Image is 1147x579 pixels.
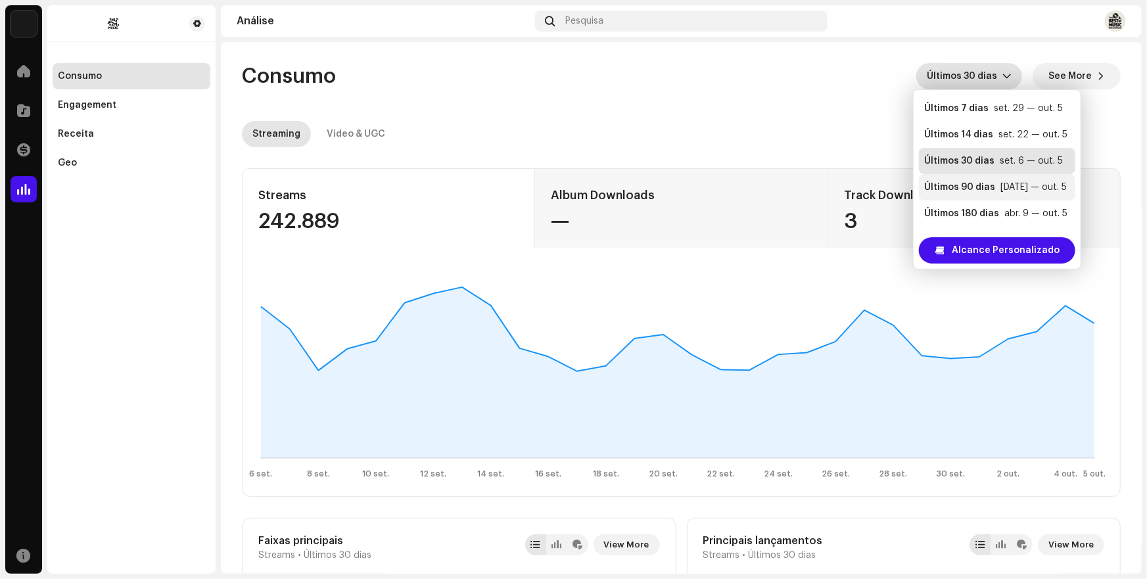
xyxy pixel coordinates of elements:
[996,470,1019,478] text: 2 out.
[258,211,519,232] div: 242.889
[252,121,300,147] div: Streaming
[535,470,561,478] text: 16 set.
[919,122,1075,148] li: Últimos 14 dias
[327,121,385,147] div: Video & UGC
[1048,532,1094,558] span: View More
[649,470,678,478] text: 20 set.
[707,470,735,478] text: 22 set.
[237,16,530,26] div: Análise
[242,63,336,89] span: Consumo
[551,211,812,232] div: —
[250,470,273,478] text: 6 set.
[924,154,995,168] div: Últimos 30 dias
[593,470,619,478] text: 18 set.
[1054,470,1077,478] text: 4 out.
[258,534,371,547] div: Faixas principais
[822,470,850,478] text: 26 set.
[1048,63,1092,89] span: See More
[58,16,168,32] img: f599b786-36f7-43ff-9e93-dc84791a6e00
[1000,154,1063,168] div: set. 6 — out. 5
[604,532,649,558] span: View More
[879,470,907,478] text: 28 set.
[258,550,295,561] span: Streams
[53,121,210,147] re-m-nav-item: Receita
[53,63,210,89] re-m-nav-item: Consumo
[1000,181,1067,194] div: [DATE] — out. 5
[764,470,793,478] text: 24 set.
[11,11,37,37] img: c86870aa-2232-4ba3-9b41-08f587110171
[307,470,330,478] text: 8 set.
[919,227,1075,253] li: Últimos 365 dias
[703,550,740,561] span: Streams
[844,185,1104,206] div: Track Downloads
[749,550,816,561] span: Últimos 30 dias
[1002,63,1012,89] div: dropdown trigger
[420,470,446,478] text: 12 set.
[566,16,604,26] span: Pesquisa
[58,129,94,139] div: Receita
[919,200,1075,227] li: Últimos 180 dias
[1083,470,1106,478] text: 5 out.
[919,174,1075,200] li: Últimos 90 dias
[924,128,993,141] div: Últimos 14 dias
[298,550,301,561] span: •
[919,148,1075,174] li: Últimos 30 dias
[919,95,1075,122] li: Últimos 7 dias
[258,185,519,206] div: Streams
[998,128,1067,141] div: set. 22 — out. 5
[53,92,210,118] re-m-nav-item: Engagement
[1038,534,1104,555] button: View More
[924,181,995,194] div: Últimos 90 dias
[703,534,823,547] div: Principais lançamentos
[58,71,102,81] div: Consumo
[594,534,660,555] button: View More
[362,470,389,478] text: 10 set.
[304,550,371,561] span: Últimos 30 dias
[924,207,999,220] div: Últimos 180 dias
[1033,63,1121,89] button: See More
[53,150,210,176] re-m-nav-item: Geo
[58,100,116,110] div: Engagement
[936,470,965,478] text: 30 set.
[477,470,504,478] text: 14 set.
[927,63,1002,89] span: Últimos 30 dias
[1004,207,1067,220] div: abr. 9 — out. 5
[924,102,989,115] div: Últimos 7 dias
[551,185,812,206] div: Album Downloads
[914,90,1081,258] ul: Option List
[994,102,1063,115] div: set. 29 — out. 5
[844,211,1104,232] div: 3
[743,550,746,561] span: •
[952,237,1060,264] span: Alcance Personalizado
[1105,11,1126,32] img: e57eb16c-630c-45a0-b173-efee7d63fb15
[58,158,77,168] div: Geo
